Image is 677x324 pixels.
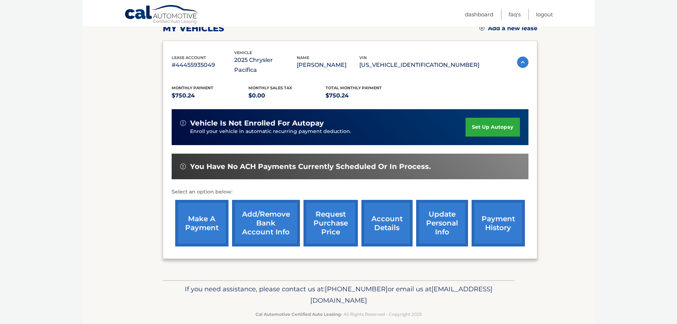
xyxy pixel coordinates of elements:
[472,200,525,246] a: payment history
[359,60,479,70] p: [US_VEHICLE_IDENTIFICATION_NUMBER]
[248,91,326,101] p: $0.00
[248,85,292,90] span: Monthly sales Tax
[326,85,382,90] span: Total Monthly Payment
[465,9,493,20] a: Dashboard
[517,57,528,68] img: accordion-active.svg
[190,128,466,136] p: Enroll your vehicle in automatic recurring payment deduction.
[466,118,520,137] a: set up autopay
[232,200,300,246] a: Add/Remove bank account info
[172,85,213,90] span: Monthly Payment
[359,55,367,60] span: vin
[163,23,224,34] h2: my vehicles
[297,60,359,70] p: [PERSON_NAME]
[310,285,493,304] span: [EMAIL_ADDRESS][DOMAIN_NAME]
[325,285,388,293] span: [PHONE_NUMBER]
[234,55,297,75] p: 2025 Chrysler Pacifica
[172,188,528,196] p: Select an option below:
[167,283,510,306] p: If you need assistance, please contact us at: or email us at
[172,60,234,70] p: #44455935049
[297,55,309,60] span: name
[479,25,537,32] a: Add a new lease
[172,55,206,60] span: lease account
[326,91,403,101] p: $750.24
[175,200,229,246] a: make a payment
[361,200,413,246] a: account details
[180,120,186,126] img: alert-white.svg
[234,50,252,55] span: vehicle
[536,9,553,20] a: Logout
[180,164,186,169] img: alert-white.svg
[479,26,484,31] img: add.svg
[190,119,324,128] span: vehicle is not enrolled for autopay
[256,312,341,317] strong: Cal Automotive Certified Auto Leasing
[509,9,521,20] a: FAQ's
[416,200,468,246] a: update personal info
[303,200,358,246] a: request purchase price
[124,5,199,25] a: Cal Automotive
[172,91,249,101] p: $750.24
[190,162,431,171] span: You have no ACH payments currently scheduled or in process.
[167,310,510,318] p: - All Rights Reserved - Copyright 2025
